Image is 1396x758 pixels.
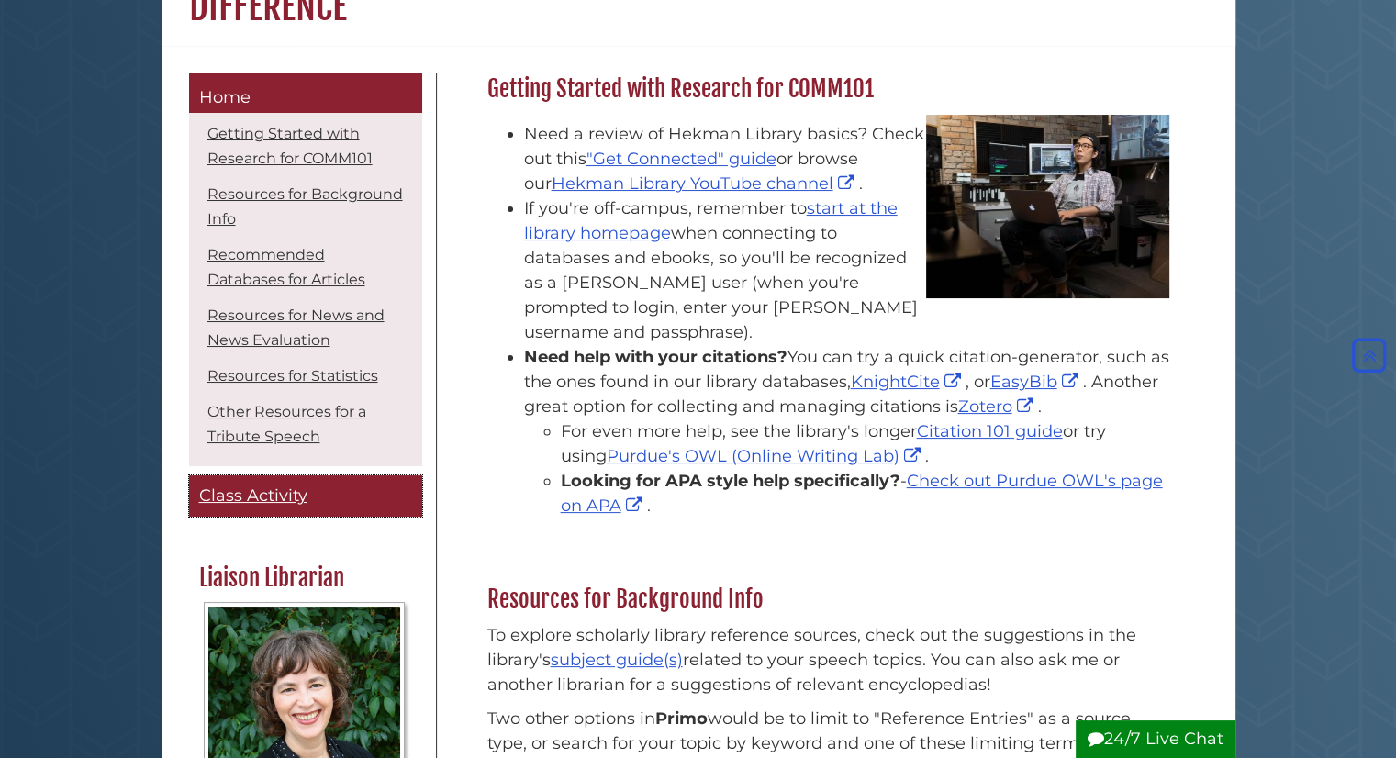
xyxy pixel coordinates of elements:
[478,74,1180,104] h2: Getting Started with Research for COMM101
[524,122,1171,196] li: Need a review of Hekman Library basics? Check out this or browse our .
[552,173,859,194] a: Hekman Library YouTube channel
[199,87,251,107] span: Home
[207,125,373,167] a: Getting Started with Research for COMM101
[487,623,1171,697] p: To explore scholarly library reference sources, check out the suggestions in the library's relate...
[958,396,1038,417] a: Zotero
[561,471,900,491] strong: Looking for APA style help specifically?
[561,469,1171,518] li: - .
[207,185,403,228] a: Resources for Background Info
[1076,720,1235,758] button: 24/7 Live Chat
[851,372,966,392] a: KnightCite
[990,372,1083,392] a: EasyBib
[586,149,776,169] a: "Get Connected" guide
[207,307,385,349] a: Resources for News and News Evaluation
[207,367,378,385] a: Resources for Statistics
[207,246,365,288] a: Recommended Databases for Articles
[199,485,307,506] span: Class Activity
[524,196,1171,345] li: If you're off-campus, remember to when connecting to databases and ebooks, so you'll be recognize...
[189,73,422,114] a: Home
[561,471,1163,516] a: Check out Purdue OWL's page on APA
[551,650,683,670] a: subject guide(s)
[655,708,708,729] strong: Primo
[207,403,366,445] a: Other Resources for a Tribute Speech
[189,475,422,517] a: Class Activity
[190,563,419,593] h2: Liaison Librarian
[607,446,925,466] a: Purdue's OWL (Online Writing Lab)
[917,421,1063,441] a: Citation 101 guide
[478,585,1180,614] h2: Resources for Background Info
[561,419,1171,469] li: For even more help, see the library's longer or try using .
[524,347,787,367] strong: Need help with your citations?
[1347,346,1391,366] a: Back to Top
[524,198,898,243] a: start at the library homepage
[524,345,1171,518] li: You can try a quick citation-generator, such as the ones found in our library databases, , or . A...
